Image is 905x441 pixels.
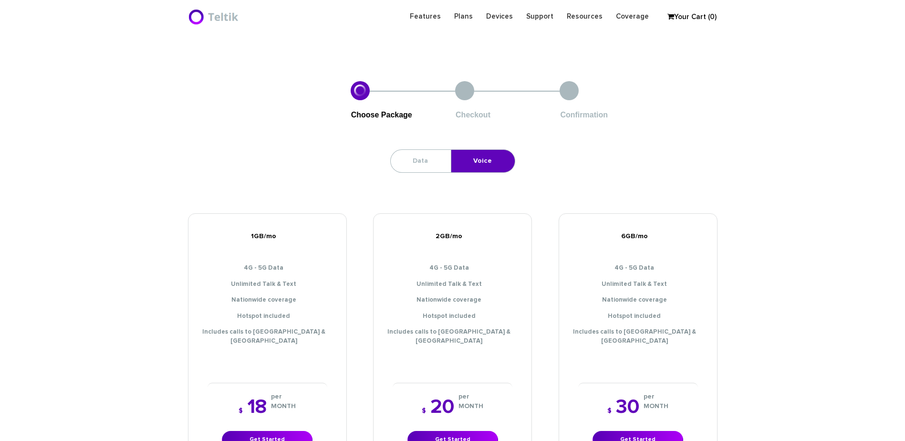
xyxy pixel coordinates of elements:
[247,397,267,417] span: 18
[458,392,483,401] i: per
[566,280,710,289] li: Unlimited Talk & Text
[456,111,490,119] span: Checkout
[447,7,479,26] a: Plans
[196,233,339,240] h5: 1GB/mo
[381,296,524,305] li: Nationwide coverage
[381,328,524,346] li: Includes calls to [GEOGRAPHIC_DATA] & [GEOGRAPHIC_DATA]
[566,328,710,346] li: Includes calls to [GEOGRAPHIC_DATA] & [GEOGRAPHIC_DATA]
[196,312,339,321] li: Hotspot included
[644,401,668,411] i: MONTH
[381,312,524,321] li: Hotspot included
[381,233,524,240] h5: 2GB/mo
[479,7,520,26] a: Devices
[351,111,412,119] span: Choose Package
[566,264,710,273] li: 4G - 5G Data
[566,296,710,305] li: Nationwide coverage
[458,401,483,411] i: MONTH
[196,264,339,273] li: 4G - 5G Data
[566,312,710,321] li: Hotspot included
[271,392,296,401] i: per
[560,111,608,119] span: Confirmation
[381,264,524,273] li: 4G - 5G Data
[391,150,450,172] a: Data
[196,328,339,346] li: Includes calls to [GEOGRAPHIC_DATA] & [GEOGRAPHIC_DATA]
[520,7,560,26] a: Support
[196,280,339,289] li: Unlimited Talk & Text
[196,296,339,305] li: Nationwide coverage
[607,408,612,414] span: $
[560,7,609,26] a: Resources
[430,397,454,417] span: 20
[451,150,514,172] a: Voice
[381,280,524,289] li: Unlimited Talk & Text
[271,401,296,411] i: MONTH
[616,397,639,417] span: 30
[644,392,668,401] i: per
[403,7,447,26] a: Features
[609,7,655,26] a: Coverage
[566,233,710,240] h5: 6GB/mo
[663,10,710,24] a: Your Cart (0)
[239,408,243,414] span: $
[422,408,426,414] span: $
[188,7,241,26] img: BriteX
